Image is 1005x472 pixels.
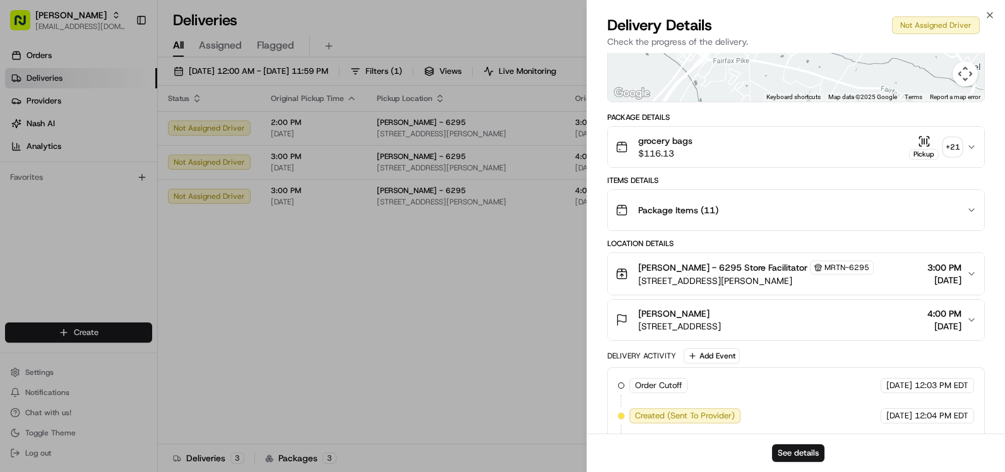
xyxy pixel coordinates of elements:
span: MRTN-6295 [824,263,869,273]
span: Pylon [126,214,153,223]
button: grocery bags$116.13Pickup+21 [608,127,984,167]
button: [PERSON_NAME] - 6295 Store FacilitatorMRTN-6295[STREET_ADDRESS][PERSON_NAME]3:00 PM[DATE] [608,253,984,295]
img: Google [611,85,653,102]
span: Knowledge Base [25,183,97,196]
button: Pickup [909,135,939,160]
button: [PERSON_NAME][STREET_ADDRESS]4:00 PM[DATE] [608,300,984,340]
div: Location Details [607,239,985,249]
span: [STREET_ADDRESS][PERSON_NAME] [638,274,874,287]
div: Pickup [909,149,939,160]
button: Map camera controls [953,61,978,86]
a: Powered byPylon [89,213,153,223]
button: Package Items (11) [608,190,984,230]
p: Check the progress of the delivery. [607,35,985,48]
a: Open this area in Google Maps (opens a new window) [611,85,653,102]
a: 💻API Documentation [102,178,208,201]
input: Clear [33,81,208,95]
img: 1736555255976-a54dd68f-1ca7-489b-9aae-adbdc363a1c4 [13,121,35,143]
span: Created (Sent To Provider) [635,410,735,422]
span: API Documentation [119,183,203,196]
div: We're available if you need us! [43,133,160,143]
a: Report a map error [930,93,980,100]
div: Delivery Activity [607,351,676,361]
span: 4:00 PM [927,307,961,320]
div: 💻 [107,184,117,194]
span: grocery bags [638,134,693,147]
span: [STREET_ADDRESS] [638,320,721,333]
a: 📗Knowledge Base [8,178,102,201]
span: 12:03 PM EDT [915,380,968,391]
a: Terms [905,93,922,100]
div: Package Details [607,112,985,122]
span: [DATE] [886,410,912,422]
span: [DATE] [927,320,961,333]
button: Add Event [684,348,740,363]
span: [DATE] [886,380,912,391]
span: 3:00 PM [927,261,961,274]
span: Map data ©2025 Google [828,93,897,100]
div: + 21 [944,138,961,156]
button: Pickup+21 [909,135,961,160]
span: Order Cutoff [635,380,682,391]
div: Start new chat [43,121,207,133]
div: 📗 [13,184,23,194]
span: Delivery Details [607,15,712,35]
span: 12:04 PM EDT [915,410,968,422]
span: $116.13 [638,147,693,160]
img: Nash [13,13,38,38]
span: [PERSON_NAME] - 6295 Store Facilitator [638,261,807,274]
button: Keyboard shortcuts [766,93,821,102]
div: Items Details [607,175,985,186]
button: See details [772,444,824,462]
span: [PERSON_NAME] [638,307,710,320]
p: Welcome 👋 [13,50,230,71]
button: Start new chat [215,124,230,139]
span: [DATE] [927,274,961,286]
span: Package Items ( 11 ) [638,204,718,216]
